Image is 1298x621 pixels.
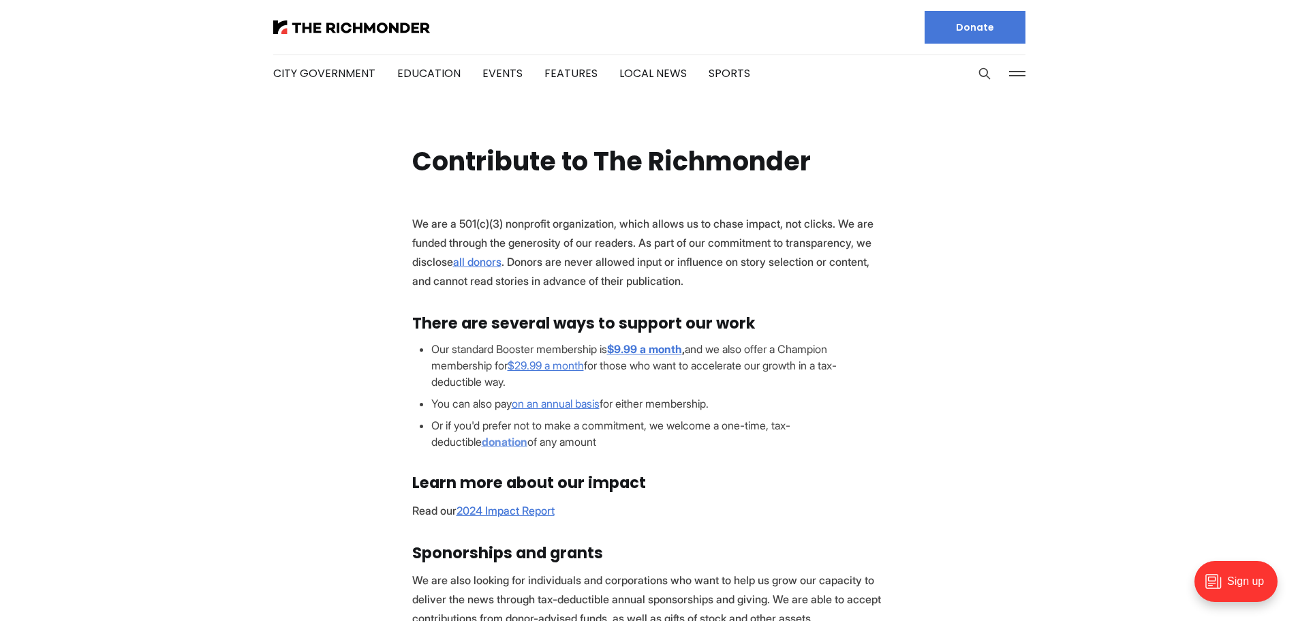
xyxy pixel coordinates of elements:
a: donation [482,435,527,449]
li: Our standard Booster membership is and we also offer a Champion membership for for those who want... [431,341,886,390]
strong: There are several ways to support our work [412,312,756,334]
li: Or if you'd prefer not to make a commitment, we welcome a one-time, tax-deductible of any amount [431,417,886,450]
a: Events [482,65,523,81]
a: all donors [453,255,501,269]
button: Search this site [974,63,995,84]
a: $29.99 a month [508,359,584,372]
li: You can also pay for either membership. [431,395,886,412]
a: Sports [709,65,750,81]
a: Education [397,65,461,81]
a: City Government [273,65,375,81]
h1: Contribute to The Richmonder [412,147,811,176]
p: We are a 501(c)(3) nonprofit organization, which allows us to chase impact, not clicks. We are fu... [412,214,886,290]
h3: Learn more about our impact [412,474,886,492]
iframe: portal-trigger [1183,554,1298,621]
a: Local News [619,65,687,81]
a: $9.99 a month [607,342,682,356]
a: on an annual basis [512,397,600,410]
strong: , [682,342,685,356]
img: The Richmonder [273,20,430,34]
a: Features [544,65,598,81]
a: 2024 Impact Report [457,504,555,517]
p: Read our [412,501,886,520]
h3: Sponorships and grants [412,545,886,562]
a: Donate [925,11,1025,44]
